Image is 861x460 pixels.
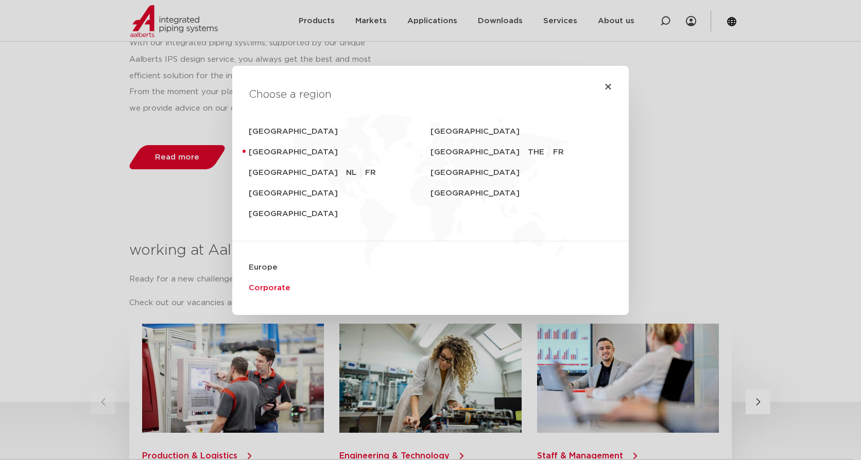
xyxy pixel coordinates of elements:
[553,146,568,158] a: FR
[249,142,430,163] a: [GEOGRAPHIC_DATA]
[430,163,612,183] a: [GEOGRAPHIC_DATA]
[430,142,528,163] a: [GEOGRAPHIC_DATA]
[365,167,376,179] a: FR
[249,121,612,298] nav: Menu
[249,257,612,278] a: Europe
[249,121,430,142] a: [GEOGRAPHIC_DATA]
[430,121,612,142] a: [GEOGRAPHIC_DATA]
[528,146,549,158] a: THE
[346,163,376,183] ul: [GEOGRAPHIC_DATA]
[249,204,430,224] a: [GEOGRAPHIC_DATA]
[249,86,612,103] h4: Choose a region
[249,278,612,298] a: Corporate
[604,82,612,91] a: Close
[430,183,612,204] a: [GEOGRAPHIC_DATA]
[346,167,361,179] a: NL
[528,142,572,163] ul: [GEOGRAPHIC_DATA]
[249,163,346,183] a: [GEOGRAPHIC_DATA]
[249,183,430,204] a: [GEOGRAPHIC_DATA]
